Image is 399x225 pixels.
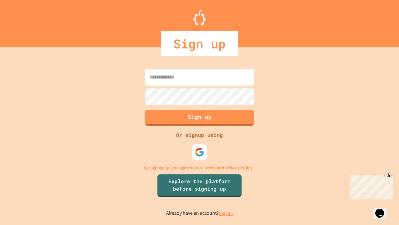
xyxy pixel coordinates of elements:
[175,131,224,139] div: Or signup using
[219,210,233,217] a: Log in.
[145,110,254,126] button: Sign up
[166,209,233,217] p: Already have an account?
[373,200,393,219] iframe: chat widget
[144,165,255,171] p: By signing up, you agree to our and .
[195,147,204,157] img: google-icon.svg
[2,2,43,40] div: Chat with us now!Close
[157,174,242,197] a: Explore the platform before signing up
[347,173,393,199] iframe: chat widget
[204,165,215,171] a: Terms
[226,165,252,171] a: Privacy Policy
[161,31,238,56] div: Sign up
[193,9,206,25] img: Logo.svg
